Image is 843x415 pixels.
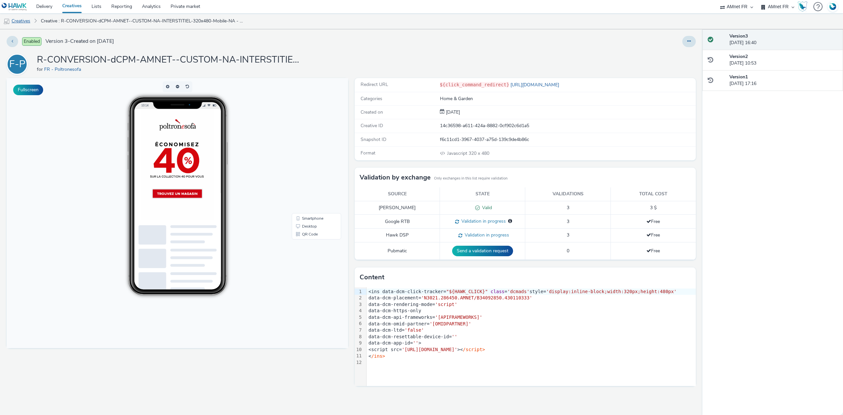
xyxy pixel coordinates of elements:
span: 'display:inline-block;width:320px;height:480px' [546,289,676,294]
th: Source [355,187,440,201]
img: mobile [3,18,10,25]
span: '[URL][DOMAIN_NAME]' [402,347,457,352]
div: data-dcm-omid-partner= [367,321,696,327]
div: data-dcm-ltd= [367,327,696,334]
span: Version 3 - Created on [DATE] [45,38,114,45]
span: QR Code [295,154,311,158]
span: 3 [567,232,569,238]
span: Creative ID [361,123,383,129]
th: Validations [525,187,611,201]
div: <ins data-dcm-click-tracker= = style= [367,289,696,295]
span: Redirect URL [361,81,388,88]
div: [DATE] 10:53 [729,53,838,67]
div: 8 [355,334,363,340]
td: Google RTB [355,215,440,229]
span: Validation in progress [459,218,506,224]
th: Total cost [611,187,696,201]
div: 3 [355,301,363,308]
div: f6c11cd1-3967-4037-a75d-139c9de4b86c [440,136,695,143]
td: Hawk DSP [355,229,440,242]
span: Javascript [447,150,469,156]
div: 5 [355,314,363,321]
a: F-P [7,61,30,67]
span: Free [646,232,660,238]
div: data-dcm-https-only [367,308,696,314]
span: 320 x 480 [447,150,489,156]
span: Created on [361,109,383,115]
span: /ins> [371,353,385,359]
div: data-dcm-app-id= > [367,340,696,346]
li: Desktop [286,144,333,152]
img: Hawk Academy [798,1,807,12]
span: '' [452,334,457,339]
span: 0 [567,248,569,254]
div: 12 [355,359,363,366]
span: Smartphone [295,138,317,142]
div: 6 [355,320,363,327]
div: data-dcm-placement= [367,295,696,301]
a: FR - Poltronesofa [44,66,84,72]
span: 'false' [405,327,424,333]
span: Free [646,218,660,225]
strong: Version 1 [729,74,748,80]
a: Creative : R-CONVERSION-dCPM-AMNET--CUSTOM-NA-INTERSTITIEL-320x480-Mobile-NA - $[PHONE_NUMBER]$ [38,13,248,29]
span: "${HAWK_CLICK}" [446,289,488,294]
h1: R-CONVERSION-dCPM-AMNET--CUSTOM-NA-INTERSTITIEL-320x480-Mobile-NA - $[PHONE_NUMBER]$ [37,54,300,66]
span: 3 $ [650,205,657,211]
div: 11 [355,353,363,359]
span: '[OMIDPARTNER]' [429,321,471,326]
span: 'dcmads' [507,289,529,294]
span: [DATE] [445,109,460,115]
div: 14c36598-a611-424a-8882-0cf902c6d1a5 [440,123,695,129]
img: undefined Logo [2,3,27,11]
span: Format [361,150,375,156]
div: [DATE] 17:16 [729,74,838,87]
strong: Version 3 [729,33,748,39]
span: 10:14 [134,25,142,29]
li: Smartphone [286,136,333,144]
span: Valid [480,205,492,211]
div: 7 [355,327,363,334]
span: /script> [463,347,485,352]
td: [PERSON_NAME] [355,201,440,215]
div: Creation 25 September 2025, 17:16 [445,109,460,116]
div: < [367,353,696,360]
th: State [440,187,525,201]
span: '' [413,340,419,346]
span: 'N3021.286450.AMNET/B34092850.430110333' [421,295,532,300]
div: [DATE] 16:40 [729,33,838,46]
div: data-dcm-rendering-mode= [367,301,696,308]
h3: Content [360,272,384,282]
span: Validation in progress [462,232,509,238]
span: Categories [361,96,382,102]
div: 10 [355,346,363,353]
a: Hawk Academy [798,1,810,12]
span: 3 [567,205,569,211]
span: class [491,289,504,294]
div: Home & Garden [440,96,695,102]
div: <script src= >< [367,346,696,353]
button: Fullscreen [13,85,43,95]
li: QR Code [286,152,333,160]
div: 9 [355,340,363,346]
div: F-P [9,55,25,73]
img: Account FR [828,2,838,12]
span: Enabled [22,37,41,46]
span: Snapshot ID [361,136,386,143]
a: [URL][DOMAIN_NAME] [509,82,562,88]
span: Free [646,248,660,254]
h3: Validation by exchange [360,173,431,182]
div: data-dcm-api-frameworks= [367,314,696,321]
span: '[APIFRAMEWORKS]' [435,315,482,320]
div: 2 [355,295,363,301]
button: Send a validation request [452,246,513,256]
small: Only exchanges in this list require validation [434,176,507,181]
span: 'script' [435,302,457,307]
div: 4 [355,308,363,314]
code: ${click_command_redirect} [440,82,509,87]
div: data-dcm-resettable-device-id= [367,334,696,340]
strong: Version 2 [729,53,748,60]
span: 3 [567,218,569,225]
div: 1 [355,289,363,295]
